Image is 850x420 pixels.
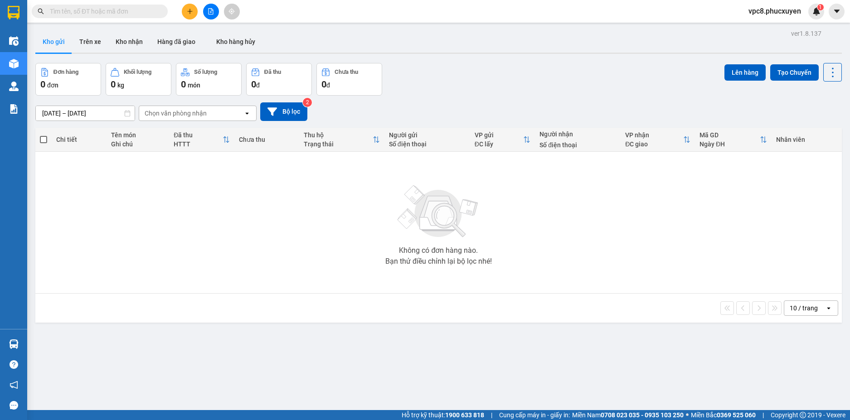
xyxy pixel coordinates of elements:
[111,79,116,90] span: 0
[47,82,58,89] span: đơn
[829,4,845,19] button: caret-down
[9,36,19,46] img: warehouse-icon
[150,31,203,53] button: Hàng đã giao
[9,59,19,68] img: warehouse-icon
[53,69,78,75] div: Đơn hàng
[106,63,171,96] button: Khối lượng0kg
[790,304,818,313] div: 10 / trang
[124,69,151,75] div: Khối lượng
[10,381,18,389] span: notification
[335,69,358,75] div: Chưa thu
[8,6,19,19] img: logo-vxr
[621,128,695,152] th: Toggle SortBy
[699,140,760,148] div: Ngày ĐH
[812,7,821,15] img: icon-new-feature
[445,411,484,419] strong: 1900 633 818
[208,8,214,14] span: file-add
[174,140,223,148] div: HTTT
[475,131,523,139] div: VP gửi
[625,140,683,148] div: ĐC giao
[228,8,235,14] span: aim
[776,136,837,143] div: Nhân viên
[264,69,281,75] div: Đã thu
[239,136,295,143] div: Chưa thu
[260,102,307,121] button: Bộ lọc
[770,64,819,81] button: Tạo Chuyến
[389,131,466,139] div: Người gửi
[389,140,466,148] div: Số điện thoại
[321,79,326,90] span: 0
[216,38,255,45] span: Kho hàng hủy
[187,8,193,14] span: plus
[385,258,492,265] div: Bạn thử điều chỉnh lại bộ lọc nhé!
[539,130,616,138] div: Người nhận
[475,140,523,148] div: ĐC lấy
[117,82,124,89] span: kg
[741,5,808,17] span: vpc8.phucxuyen
[35,63,101,96] button: Đơn hàng0đơn
[56,136,102,143] div: Chi tiết
[111,131,165,139] div: Tên món
[72,31,108,53] button: Trên xe
[304,131,373,139] div: Thu hộ
[38,8,44,14] span: search
[35,31,72,53] button: Kho gửi
[724,64,766,81] button: Lên hàng
[174,131,223,139] div: Đã thu
[169,128,234,152] th: Toggle SortBy
[299,128,384,152] th: Toggle SortBy
[303,98,312,107] sup: 2
[326,82,330,89] span: đ
[188,82,200,89] span: món
[402,410,484,420] span: Hỗ trợ kỹ thuật:
[251,79,256,90] span: 0
[399,247,478,254] div: Không có đơn hàng nào.
[499,410,570,420] span: Cung cấp máy in - giấy in:
[9,104,19,114] img: solution-icon
[36,106,135,121] input: Select a date range.
[699,131,760,139] div: Mã GD
[50,6,157,16] input: Tìm tên, số ĐT hoặc mã đơn
[9,339,19,349] img: warehouse-icon
[304,140,373,148] div: Trạng thái
[625,131,683,139] div: VP nhận
[246,63,312,96] button: Đã thu0đ
[10,401,18,410] span: message
[817,4,824,10] sup: 1
[491,410,492,420] span: |
[243,110,251,117] svg: open
[181,79,186,90] span: 0
[686,413,689,417] span: ⚪️
[108,31,150,53] button: Kho nhận
[10,360,18,369] span: question-circle
[763,410,764,420] span: |
[825,304,832,312] svg: open
[393,180,484,243] img: svg+xml;base64,PHN2ZyBjbGFzcz0ibGlzdC1wbHVnX19zdmciIHhtbG5zPSJodHRwOi8vd3d3LnczLm9yZy8yMDAwL3N2Zy...
[40,79,45,90] span: 0
[539,141,616,149] div: Số điện thoại
[470,128,535,152] th: Toggle SortBy
[9,82,19,91] img: warehouse-icon
[572,410,684,420] span: Miền Nam
[316,63,382,96] button: Chưa thu0đ
[717,411,756,419] strong: 0369 525 060
[256,82,260,89] span: đ
[800,412,806,418] span: copyright
[819,4,822,10] span: 1
[224,4,240,19] button: aim
[691,410,756,420] span: Miền Bắc
[601,411,684,419] strong: 0708 023 035 - 0935 103 250
[182,4,198,19] button: plus
[145,109,207,118] div: Chọn văn phòng nhận
[833,7,841,15] span: caret-down
[111,140,165,148] div: Ghi chú
[695,128,772,152] th: Toggle SortBy
[176,63,242,96] button: Số lượng0món
[194,69,217,75] div: Số lượng
[203,4,219,19] button: file-add
[791,29,821,39] div: ver 1.8.137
